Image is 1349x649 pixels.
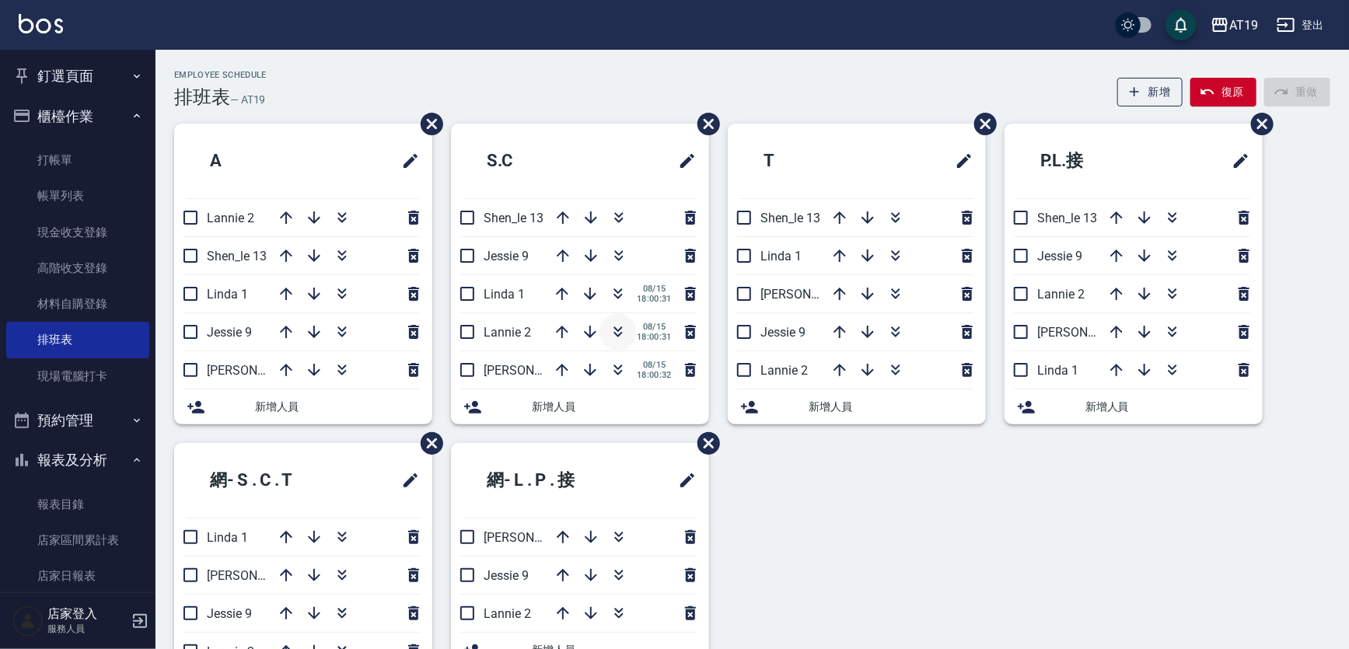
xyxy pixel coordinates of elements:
[392,462,420,499] span: 修改班表的標題
[207,249,267,263] span: Shen_le 13
[484,530,587,545] span: [PERSON_NAME] 6
[669,142,697,180] span: 修改班表的標題
[637,370,672,380] span: 18:00:32
[686,420,722,466] span: 刪除班表
[47,606,127,622] h5: 店家登入
[1037,363,1078,378] span: Linda 1
[187,452,354,508] h2: 網- S . C . T
[207,530,248,545] span: Linda 1
[1117,78,1183,106] button: 新增
[451,389,709,424] div: 新增人員
[809,399,973,415] span: 新增人員
[1190,78,1256,106] button: 復原
[463,133,603,189] h2: S.C
[484,287,525,302] span: Linda 1
[6,522,149,558] a: 店家區間累計表
[207,325,252,340] span: Jessie 9
[6,215,149,250] a: 現金收支登錄
[6,250,149,286] a: 高階收支登錄
[12,605,44,637] img: Person
[484,249,529,263] span: Jessie 9
[484,211,543,225] span: Shen_le 13
[6,56,149,96] button: 釘選頁面
[409,420,446,466] span: 刪除班表
[686,101,722,147] span: 刪除班表
[6,400,149,441] button: 預約管理
[19,14,63,33] img: Logo
[1229,16,1258,35] div: AT19
[963,101,999,147] span: 刪除班表
[463,452,634,508] h2: 網- L . P . 接
[637,294,672,304] span: 18:00:31
[409,101,446,147] span: 刪除班表
[230,92,266,108] h6: — AT19
[47,622,127,636] p: 服務人員
[1204,9,1264,41] button: AT19
[6,358,149,394] a: 現場電腦打卡
[637,332,672,342] span: 18:00:31
[207,568,310,583] span: [PERSON_NAME] 6
[945,142,973,180] span: 修改班表的標題
[637,284,672,294] span: 08/15
[1037,211,1097,225] span: Shen_le 13
[1166,9,1197,40] button: save
[1239,101,1276,147] span: 刪除班表
[484,325,531,340] span: Lannie 2
[484,606,531,621] span: Lannie 2
[760,249,802,263] span: Linda 1
[6,322,149,358] a: 排班表
[174,70,267,80] h2: Employee Schedule
[760,363,808,378] span: Lannie 2
[637,322,672,332] span: 08/15
[760,287,864,302] span: [PERSON_NAME] 6
[484,363,587,378] span: [PERSON_NAME] 6
[6,558,149,594] a: 店家日報表
[1005,389,1263,424] div: 新增人員
[6,96,149,137] button: 櫃檯作業
[207,287,248,302] span: Linda 1
[1222,142,1250,180] span: 修改班表的標題
[6,178,149,214] a: 帳單列表
[255,399,420,415] span: 新增人員
[1037,325,1141,340] span: [PERSON_NAME] 6
[207,363,310,378] span: [PERSON_NAME] 6
[187,133,318,189] h2: A
[1037,249,1082,263] span: Jessie 9
[6,440,149,480] button: 報表及分析
[1017,133,1164,189] h2: P.L.接
[6,487,149,522] a: 報表目錄
[207,211,254,225] span: Lannie 2
[1085,399,1250,415] span: 新增人員
[392,142,420,180] span: 修改班表的標題
[760,211,820,225] span: Shen_le 13
[174,389,432,424] div: 新增人員
[740,133,872,189] h2: T
[669,462,697,499] span: 修改班表的標題
[728,389,986,424] div: 新增人員
[6,286,149,322] a: 材料自購登錄
[207,606,252,621] span: Jessie 9
[1270,11,1330,40] button: 登出
[637,360,672,370] span: 08/15
[484,568,529,583] span: Jessie 9
[174,86,230,108] h3: 排班表
[760,325,806,340] span: Jessie 9
[1037,287,1085,302] span: Lannie 2
[532,399,697,415] span: 新增人員
[6,142,149,178] a: 打帳單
